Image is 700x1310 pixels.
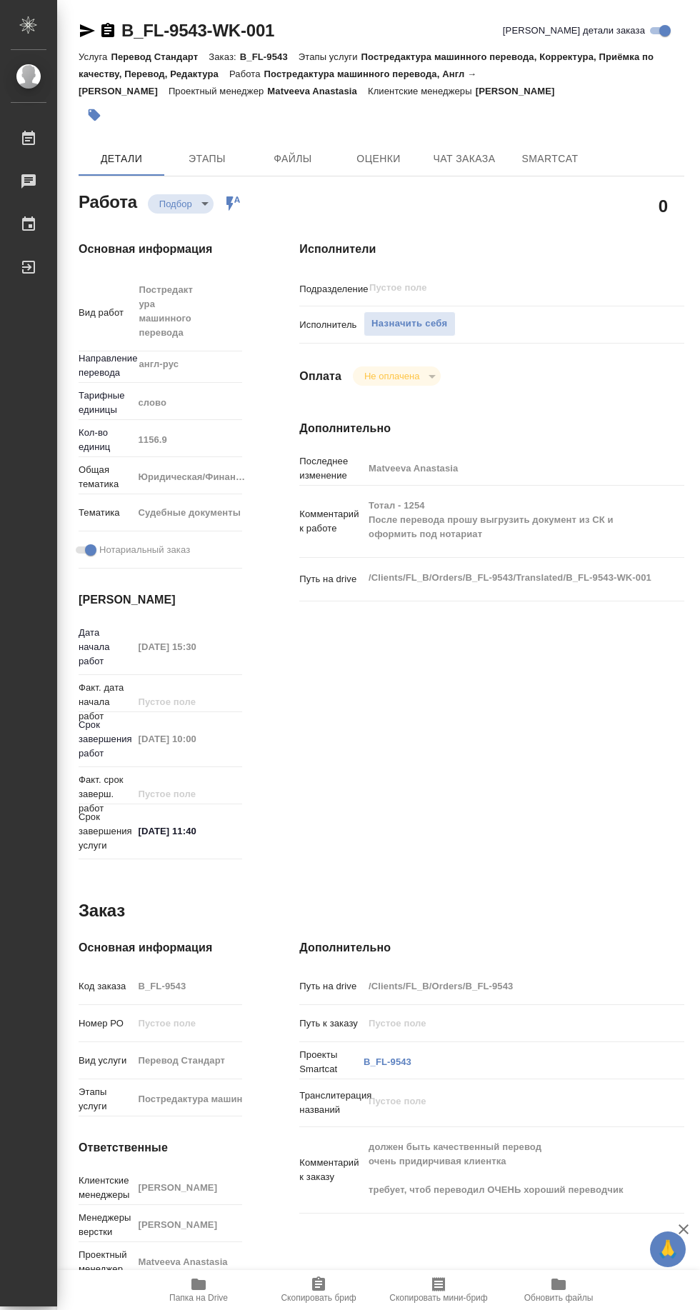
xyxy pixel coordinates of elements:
[299,282,364,296] p: Подразделение
[79,681,133,724] p: Факт. дата начала работ
[516,150,584,168] span: SmartCat
[524,1293,594,1303] span: Обновить файлы
[267,86,368,96] p: Matveeva Anastasia
[79,979,133,994] p: Код заказа
[371,316,447,332] span: Назначить себя
[169,1293,228,1303] span: Папка на Drive
[79,306,133,320] p: Вид работ
[79,389,133,417] p: Тарифные единицы
[133,976,242,996] input: Пустое поле
[281,1293,356,1303] span: Скопировать бриф
[173,150,241,168] span: Этапы
[364,1013,652,1034] input: Пустое поле
[133,465,262,489] div: Юридическая/Финансовая
[364,494,652,546] textarea: Тотал - 1254 После перевода прошу выгрузить документ из СК и оформить под нотариат
[155,198,196,210] button: Подбор
[299,1089,364,1117] p: Транслитерация названий
[476,86,566,96] p: [PERSON_NAME]
[240,51,299,62] p: B_FL-9543
[79,426,133,454] p: Кол-во единиц
[79,463,133,491] p: Общая тематика
[121,21,274,40] a: B_FL-9543-WK-001
[79,69,476,96] p: Постредактура машинного перевода, Англ → [PERSON_NAME]
[133,691,242,712] input: Пустое поле
[133,391,262,415] div: слово
[364,1135,652,1202] textarea: должен быть качественный перевод очень придирчивая клиентка требует, чтоб переводил ОЧЕНЬ хороший...
[79,1211,133,1239] p: Менеджеры верстки
[299,368,341,385] h4: Оплата
[360,370,424,382] button: Не оплачена
[209,51,239,62] p: Заказ:
[79,1174,133,1202] p: Клиентские менеджеры
[133,636,242,657] input: Пустое поле
[79,718,133,761] p: Срок завершения работ
[79,591,242,609] h4: [PERSON_NAME]
[99,22,116,39] button: Скопировать ссылку
[299,939,684,956] h4: Дополнительно
[229,69,264,79] p: Работа
[299,1016,364,1031] p: Путь к заказу
[79,939,242,956] h4: Основная информация
[111,51,209,62] p: Перевод Стандарт
[503,24,645,38] span: [PERSON_NAME] детали заказа
[79,1248,133,1276] p: Проектный менеджер
[133,1089,242,1109] input: Пустое поле
[133,501,262,525] div: Судебные документы
[299,51,361,62] p: Этапы услуги
[133,1251,242,1272] input: Пустое поле
[79,810,133,853] p: Срок завершения услуги
[299,507,364,536] p: Комментарий к работе
[133,784,242,804] input: Пустое поле
[79,1054,133,1068] p: Вид услуги
[299,979,364,994] p: Путь на drive
[299,241,684,258] h4: Исполнители
[79,188,137,214] h2: Работа
[79,241,242,258] h4: Основная информация
[364,458,652,479] input: Пустое поле
[99,543,190,557] span: Нотариальный заказ
[133,1177,242,1198] input: Пустое поле
[133,1050,242,1071] input: Пустое поле
[133,429,242,450] input: Пустое поле
[133,821,242,841] input: ✎ Введи что-нибудь
[259,1270,379,1310] button: Скопировать бриф
[79,51,111,62] p: Услуга
[259,150,327,168] span: Файлы
[79,1016,133,1031] p: Номер РО
[299,1156,364,1184] p: Комментарий к заказу
[430,150,499,168] span: Чат заказа
[299,318,364,332] p: Исполнитель
[79,773,133,816] p: Факт. срок заверш. работ
[87,150,156,168] span: Детали
[499,1270,619,1310] button: Обновить файлы
[133,1013,242,1034] input: Пустое поле
[169,86,267,96] p: Проектный менеджер
[364,311,455,336] button: Назначить себя
[364,976,652,996] input: Пустое поле
[148,194,214,214] div: Подбор
[659,194,668,218] h2: 0
[364,1056,411,1067] a: B_FL-9543
[79,626,133,669] p: Дата начала работ
[299,1048,364,1076] p: Проекты Smartcat
[299,454,364,483] p: Последнее изменение
[368,86,476,96] p: Клиентские менеджеры
[364,566,652,590] textarea: /Clients/FL_B/Orders/B_FL-9543/Translated/B_FL-9543-WK-001
[79,351,133,380] p: Направление перевода
[139,1270,259,1310] button: Папка на Drive
[79,22,96,39] button: Скопировать ссылку для ЯМессенджера
[79,1085,133,1114] p: Этапы услуги
[344,150,413,168] span: Оценки
[133,729,242,749] input: Пустое поле
[379,1270,499,1310] button: Скопировать мини-бриф
[79,99,110,131] button: Добавить тэг
[650,1231,686,1267] button: 🙏
[79,899,125,922] h2: Заказ
[299,420,684,437] h4: Дополнительно
[353,366,441,386] div: Подбор
[368,279,619,296] input: Пустое поле
[656,1234,680,1264] span: 🙏
[389,1293,487,1303] span: Скопировать мини-бриф
[79,506,133,520] p: Тематика
[79,51,654,79] p: Постредактура машинного перевода, Корректура, Приёмка по качеству, Перевод, Редактура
